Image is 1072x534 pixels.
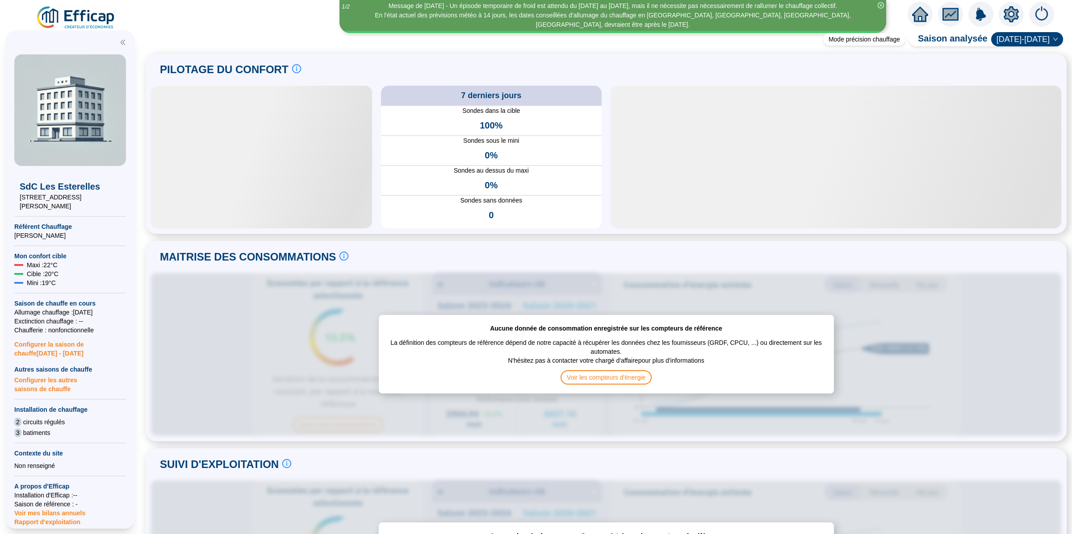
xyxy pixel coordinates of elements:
[14,500,126,509] span: Saison de référence : -
[14,222,126,231] span: Référent Chauffage
[14,335,126,358] span: Configurer la saison de chauffe [DATE] - [DATE]
[490,324,722,333] span: Aucune donnée de consommation enregistrée sur les compteurs de référence
[23,418,65,426] span: circuits régulés
[485,179,498,191] span: 0%
[27,278,56,287] span: Mini : 19 °C
[292,64,301,73] span: info-circle
[20,180,121,193] span: SdC Les Esterelles
[14,365,126,374] span: Autres saisons de chauffe
[14,449,126,458] span: Contexte du site
[485,149,498,161] span: 0%
[823,33,905,46] div: Mode précision chauffage
[381,166,602,175] span: Sondes au dessus du maxi
[942,6,959,22] span: fund
[14,405,126,414] span: Installation de chauffage
[282,459,291,468] span: info-circle
[160,457,279,472] span: SUIVI D'EXPLOITATION
[912,6,928,22] span: home
[339,252,348,261] span: info-circle
[1003,6,1019,22] span: setting
[14,428,21,437] span: 3
[160,62,289,77] span: PILOTAGE DU CONFORT
[27,269,59,278] span: Cible : 20 °C
[27,261,58,269] span: Maxi : 22 °C
[120,39,126,46] span: double-left
[14,308,126,317] span: Allumage chauffage : [DATE]
[14,418,21,426] span: 2
[381,106,602,116] span: Sondes dans la cible
[14,374,126,393] span: Configurer les autres saisons de chauffe
[341,11,885,29] div: En l'état actuel des prévisions météo à 14 jours, les dates conseillées d'allumage du chauffage e...
[1029,2,1054,27] img: alerts
[561,370,652,385] span: Voir les compteurs d'énergie
[1053,37,1058,42] span: down
[878,2,884,8] span: close-circle
[14,317,126,326] span: Exctinction chauffage : --
[508,356,704,370] span: N'hésitez pas à contacter votre chargé d'affaire pour plus d'informations
[14,491,126,500] span: Installation d'Efficap : --
[14,504,85,517] span: Voir mes bilans annuels
[20,193,121,211] span: [STREET_ADDRESS][PERSON_NAME]
[381,136,602,145] span: Sondes sous le mini
[388,333,825,356] span: La définition des compteurs de référence dépend de notre capacité à récupérer les données chez le...
[36,5,117,30] img: efficap energie logo
[14,482,126,491] span: A propos d'Efficap
[14,252,126,261] span: Mon confort cible
[23,428,50,437] span: batiments
[14,231,126,240] span: [PERSON_NAME]
[14,461,126,470] div: Non renseigné
[341,1,885,11] div: Message de [DATE] - Un épisode temporaire de froid est attendu du [DATE] au [DATE], mais il ne né...
[14,326,126,335] span: Chaufferie : non fonctionnelle
[480,119,502,132] span: 100%
[968,2,993,27] img: alerts
[342,3,350,10] i: 1 / 2
[14,299,126,308] span: Saison de chauffe en cours
[909,32,988,46] span: Saison analysée
[381,196,602,205] span: Sondes sans données
[160,250,336,264] span: MAITRISE DES CONSOMMATIONS
[461,89,521,102] span: 7 derniers jours
[489,209,494,221] span: 0
[14,517,126,526] span: Rapport d'exploitation
[997,33,1058,46] span: 2025-2026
